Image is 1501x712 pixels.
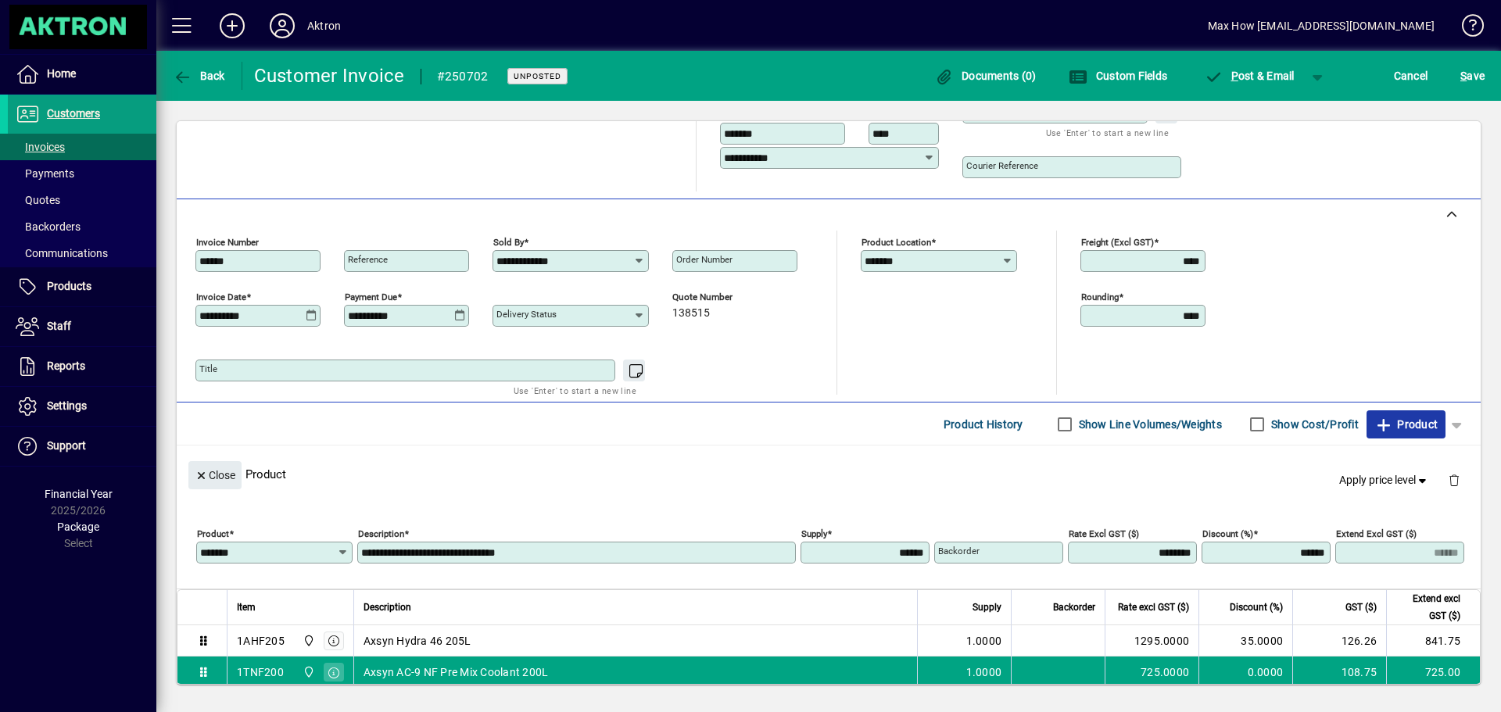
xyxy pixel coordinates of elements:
div: 1TNF200 [237,664,284,680]
button: Close [188,461,242,489]
span: Discount (%) [1230,599,1283,616]
div: #250702 [437,64,489,89]
span: P [1231,70,1238,82]
span: Invoices [16,141,65,153]
mat-label: Payment due [345,292,397,302]
div: 725.0000 [1115,664,1189,680]
div: 1295.0000 [1115,633,1189,649]
span: Documents (0) [935,70,1037,82]
a: Communications [8,240,156,267]
div: Product [177,445,1481,503]
span: Quotes [16,194,60,206]
div: Customer Invoice [254,63,405,88]
span: Home [47,67,76,80]
mat-label: Delivery status [496,309,557,320]
a: Quotes [8,187,156,213]
span: Product [1374,412,1438,437]
a: Support [8,427,156,466]
td: 0.0000 [1198,657,1292,688]
app-page-header-button: Close [184,467,245,481]
span: 1.0000 [966,633,1002,649]
button: Back [169,62,229,90]
a: Settings [8,387,156,426]
span: Support [47,439,86,452]
mat-label: Rate excl GST ($) [1069,528,1139,539]
button: Profile [257,12,307,40]
mat-label: Freight (excl GST) [1081,237,1154,248]
span: Payments [16,167,74,180]
span: Rate excl GST ($) [1118,599,1189,616]
span: Supply [973,599,1001,616]
span: Cancel [1394,63,1428,88]
mat-hint: Use 'Enter' to start a new line [1046,123,1169,141]
a: Staff [8,307,156,346]
button: Apply price level [1333,467,1436,495]
div: Max How [EMAIL_ADDRESS][DOMAIN_NAME] [1208,13,1435,38]
mat-label: Product [197,528,229,539]
span: Back [173,70,225,82]
td: 126.26 [1292,625,1386,657]
span: Description [364,599,411,616]
span: Settings [47,399,87,412]
mat-label: Backorder [938,546,980,556]
mat-label: Rounding [1081,292,1119,302]
mat-label: Sold by [493,237,524,248]
a: Products [8,267,156,306]
a: Knowledge Base [1450,3,1481,54]
span: 138515 [672,307,710,320]
span: Apply price level [1339,472,1430,488]
button: Save [1456,62,1488,90]
button: Post & Email [1196,62,1302,90]
mat-label: Courier Reference [966,160,1038,171]
mat-label: Discount (%) [1202,528,1253,539]
button: Product History [937,410,1030,438]
span: Backorders [16,220,81,233]
mat-hint: Use 'Enter' to start a new line [514,381,636,399]
mat-label: Invoice date [196,292,246,302]
a: Backorders [8,213,156,240]
a: Home [8,55,156,94]
app-page-header-button: Delete [1435,473,1473,487]
td: 35.0000 [1198,625,1292,657]
span: Financial Year [45,488,113,500]
button: Documents (0) [931,62,1041,90]
mat-label: Reference [348,254,388,265]
span: Central [299,664,317,681]
div: 1AHF205 [237,633,285,649]
a: Invoices [8,134,156,160]
td: 841.75 [1386,625,1480,657]
span: Quote number [672,292,766,302]
mat-label: Invoice number [196,237,259,248]
mat-label: Description [358,528,404,539]
span: ost & Email [1204,70,1295,82]
a: Payments [8,160,156,187]
span: Backorder [1053,599,1095,616]
span: Unposted [514,71,561,81]
span: Product History [944,412,1023,437]
span: GST ($) [1345,599,1377,616]
mat-label: Title [199,363,217,374]
span: Package [57,521,99,533]
button: Add [207,12,257,40]
span: Customers [47,107,100,120]
app-page-header-button: Back [156,62,242,90]
button: Delete [1435,461,1473,499]
label: Show Line Volumes/Weights [1076,417,1222,432]
span: Reports [47,360,85,372]
span: Axsyn Hydra 46 205L [364,633,471,649]
span: Central [299,632,317,649]
mat-label: Extend excl GST ($) [1336,528,1417,539]
span: Communications [16,247,108,259]
button: Custom Fields [1065,62,1171,90]
span: Custom Fields [1069,70,1167,82]
div: Aktron [307,13,341,38]
span: Products [47,280,91,292]
mat-label: Supply [801,528,827,539]
span: Item [237,599,256,616]
span: Extend excl GST ($) [1396,590,1460,624]
span: S [1460,70,1467,82]
span: 1.0000 [966,664,1002,680]
td: 108.75 [1292,657,1386,688]
span: ave [1460,63,1485,88]
mat-label: Order number [676,254,733,265]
